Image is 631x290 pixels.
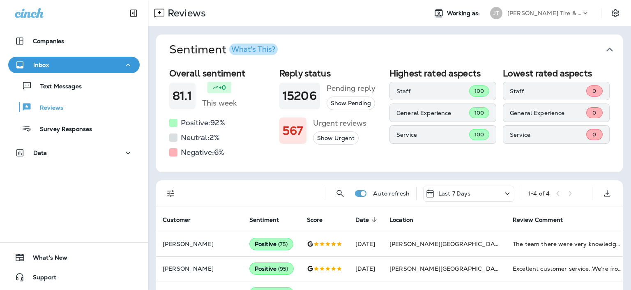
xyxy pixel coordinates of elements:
h2: Highest rated aspects [389,68,496,78]
button: Inbox [8,57,140,73]
h1: 81.1 [173,89,192,103]
p: [PERSON_NAME] Tire & Auto [507,10,581,16]
button: Text Messages [8,77,140,94]
button: Settings [608,6,623,21]
p: Service [396,131,469,138]
button: Filters [163,185,179,202]
button: Export as CSV [599,185,615,202]
span: Review Comment [513,216,573,223]
div: What's This? [231,46,275,53]
span: Location [389,216,424,223]
h2: Lowest rated aspects [503,68,610,78]
span: Score [307,216,334,223]
span: ( 95 ) [278,265,288,272]
p: Companies [33,38,64,44]
span: [PERSON_NAME][GEOGRAPHIC_DATA] [389,240,504,248]
span: Date [355,216,369,223]
button: Search Reviews [332,185,348,202]
span: Date [355,216,380,223]
button: Support [8,269,140,285]
h5: Neutral: 2 % [181,131,220,144]
span: Sentiment [249,216,279,223]
h1: 567 [283,124,303,138]
td: [DATE] [349,232,383,256]
p: [PERSON_NAME] [163,241,236,247]
span: 100 [474,131,484,138]
p: Staff [396,88,469,94]
h5: Urgent reviews [313,117,366,130]
p: +0 [219,83,226,92]
p: Data [33,150,47,156]
button: Companies [8,33,140,49]
span: Location [389,216,413,223]
button: Collapse Sidebar [122,5,145,21]
p: Last 7 Days [438,190,471,197]
div: Positive [249,238,293,250]
h1: Sentiment [169,43,278,57]
p: [PERSON_NAME] [163,265,236,272]
button: What's This? [229,44,278,55]
button: Survey Responses [8,120,140,137]
div: JT [490,7,502,19]
span: 0 [592,87,596,94]
span: Customer [163,216,201,223]
h5: Pending reply [327,82,375,95]
h5: This week [202,97,237,110]
p: Staff [510,88,586,94]
div: 1 - 4 of 4 [528,190,550,197]
span: Score [307,216,323,223]
div: Excellent customer service. We’re from out of town and just popped in on a Friday at 3:00pm with ... [513,265,623,273]
div: Positive [249,262,294,275]
p: General Experience [510,110,586,116]
p: Auto refresh [373,190,410,197]
span: What's New [25,254,67,264]
button: SentimentWhat's This? [163,35,629,65]
h5: Negative: 6 % [181,146,224,159]
p: Service [510,131,586,138]
span: 0 [592,109,596,116]
span: Sentiment [249,216,290,223]
p: Reviews [164,7,206,19]
button: Show Pending [327,97,375,110]
span: Support [25,274,56,284]
button: Data [8,145,140,161]
span: ( 75 ) [278,241,288,248]
span: 100 [474,109,484,116]
p: Inbox [33,62,49,68]
p: Reviews [32,104,63,112]
h1: 15206 [283,89,317,103]
h5: Positive: 92 % [181,116,225,129]
div: SentimentWhat's This? [156,65,623,172]
div: The team there were very knowledgeable and friendly. [513,240,623,248]
button: What's New [8,249,140,266]
h2: Reply status [279,68,383,78]
td: [DATE] [349,256,383,281]
span: Review Comment [513,216,563,223]
p: Survey Responses [32,126,92,133]
button: Show Urgent [313,131,359,145]
button: Reviews [8,99,140,116]
span: 0 [592,131,596,138]
h2: Overall sentiment [169,68,273,78]
span: Customer [163,216,191,223]
p: Text Messages [32,83,82,91]
p: General Experience [396,110,469,116]
span: 100 [474,87,484,94]
span: [PERSON_NAME][GEOGRAPHIC_DATA] [389,265,504,272]
span: Working as: [447,10,482,17]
